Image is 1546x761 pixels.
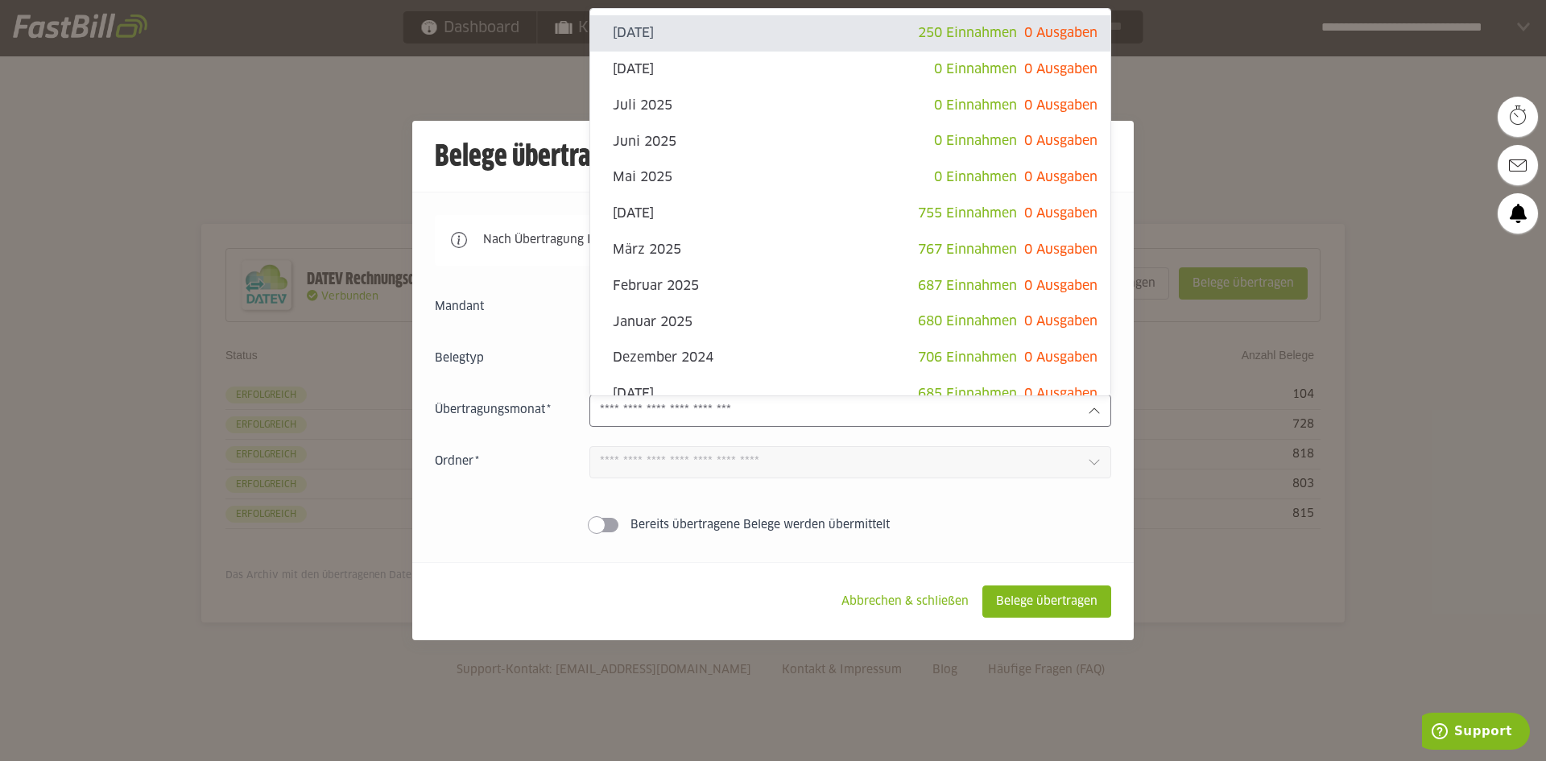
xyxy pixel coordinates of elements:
sl-switch: Bereits übertragene Belege werden übermittelt [435,517,1111,533]
span: 0 Ausgaben [1024,27,1097,39]
span: 0 Einnahmen [934,171,1017,184]
sl-option: Mai 2025 [590,159,1110,196]
sl-option: [DATE] [590,376,1110,412]
sl-option: Januar 2025 [590,304,1110,340]
span: 0 Einnahmen [934,99,1017,112]
span: 0 Ausgaben [1024,243,1097,256]
span: 685 Einnahmen [918,387,1017,400]
sl-button: Belege übertragen [982,585,1111,618]
span: 0 Ausgaben [1024,171,1097,184]
span: 0 Ausgaben [1024,351,1097,364]
sl-option: März 2025 [590,232,1110,268]
span: 755 Einnahmen [918,207,1017,220]
span: 0 Ausgaben [1024,279,1097,292]
span: 0 Ausgaben [1024,134,1097,147]
sl-option: Juli 2025 [590,88,1110,124]
sl-option: [DATE] [590,15,1110,52]
span: 706 Einnahmen [918,351,1017,364]
sl-option: Februar 2025 [590,268,1110,304]
span: 767 Einnahmen [918,243,1017,256]
sl-option: [DATE] [590,52,1110,88]
span: 0 Ausgaben [1024,99,1097,112]
span: 680 Einnahmen [918,315,1017,328]
sl-option: [DATE] [590,196,1110,232]
sl-option: Juni 2025 [590,123,1110,159]
sl-option: Dezember 2024 [590,340,1110,376]
span: 0 Ausgaben [1024,387,1097,400]
span: 0 Einnahmen [934,63,1017,76]
iframe: Öffnet ein Widget, in dem Sie weitere Informationen finden [1422,713,1530,753]
span: 0 Ausgaben [1024,315,1097,328]
span: 687 Einnahmen [918,279,1017,292]
sl-button: Abbrechen & schließen [828,585,982,618]
span: 0 Ausgaben [1024,207,1097,220]
span: 0 Ausgaben [1024,63,1097,76]
span: 250 Einnahmen [918,27,1017,39]
span: 0 Einnahmen [934,134,1017,147]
